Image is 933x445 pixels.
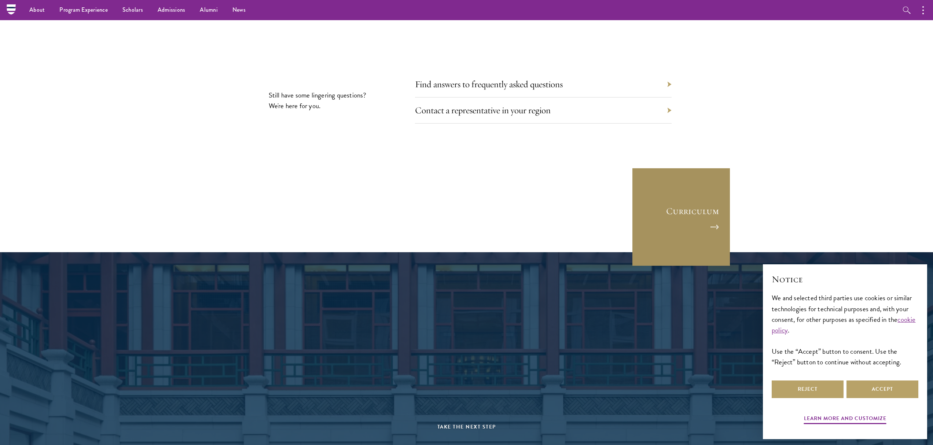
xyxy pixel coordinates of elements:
a: Contact a representative in your region [415,104,551,116]
button: Accept [846,380,918,398]
button: Learn more and customize [804,414,886,425]
p: Still have some lingering questions? We're here for you. [269,90,368,111]
div: Take the Next Step [296,422,637,431]
a: cookie policy [772,314,916,335]
div: We and selected third parties use cookies or similar technologies for technical purposes and, wit... [772,293,918,367]
a: Find answers to frequently asked questions [415,78,563,90]
h2: Notice [772,273,918,286]
button: Reject [772,380,844,398]
a: Curriculum [632,168,731,266]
